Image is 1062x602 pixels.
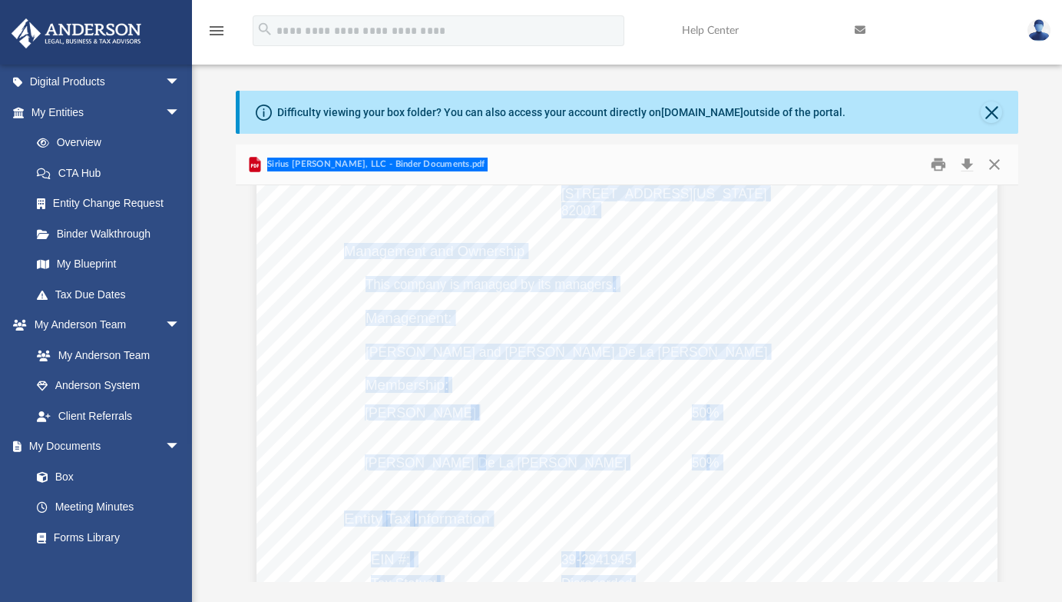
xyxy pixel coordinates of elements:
span: Tax Status: [371,577,437,591]
div: File preview [236,185,1019,582]
span: Information [414,512,490,527]
a: menu [207,29,226,40]
span: [STREET_ADDRESS][US_STATE] [561,187,767,201]
a: Box [22,461,188,492]
span: % [706,456,720,471]
span: Tax [386,512,411,527]
a: My Anderson Teamarrow_drop_down [11,310,196,341]
a: Binder Walkthrough [22,218,203,249]
button: Download [953,153,981,177]
a: Overview [22,128,203,158]
span: 50 [692,406,706,421]
span: [PERSON_NAME] [365,406,476,421]
a: CTA Hub [22,158,203,188]
span: arrow_drop_down [165,97,196,128]
span: This company is managed by its managers [366,278,612,292]
span: arrow_drop_down [165,431,196,463]
span: 50 [692,456,706,471]
span: Disregarded [561,577,632,591]
a: Client Referrals [22,401,196,431]
a: Meeting Minutes [22,492,196,523]
span: Management and Ownership [344,244,524,259]
a: My Documentsarrow_drop_down [11,431,196,462]
a: Anderson System [22,371,196,401]
span: Sirius [PERSON_NAME], LLC - Binder Documents.pdf [264,158,485,171]
span: arrow_drop_down [165,310,196,341]
i: search [256,21,273,38]
a: Digital Productsarrow_drop_down [11,67,203,98]
span: [PERSON_NAME] De La [PERSON_NAME] [365,456,627,471]
span: % [706,406,720,421]
span: Management: [366,311,452,326]
a: Tax Due Dates [22,279,203,310]
span: 82001 [561,204,597,218]
a: Forms Library [22,522,188,553]
button: Close [981,101,1002,123]
button: Close [981,153,1008,177]
img: User Pic [1027,19,1050,42]
button: Print [923,153,954,177]
a: My Entitiesarrow_drop_down [11,97,203,128]
div: Difficulty viewing your box folder? You can also access your account directly on outside of the p... [277,105,845,121]
a: Entity Change Request [22,188,203,219]
i: menu [207,22,226,40]
span: Membership [366,378,445,393]
a: My Anderson Team [22,340,188,371]
img: Anderson Advisors Platinum Portal [7,18,146,48]
a: My Blueprint [22,249,196,280]
span: [PERSON_NAME] and [PERSON_NAME] De La [PERSON_NAME] [366,345,767,360]
span: arrow_drop_down [165,67,196,98]
div: Document Viewer [236,185,1019,582]
span: Entity [344,512,382,527]
span: EIN #: [371,553,410,567]
span: : [445,378,448,393]
div: Preview [236,145,1019,582]
span: . [613,278,617,292]
a: [DOMAIN_NAME] [661,106,743,118]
